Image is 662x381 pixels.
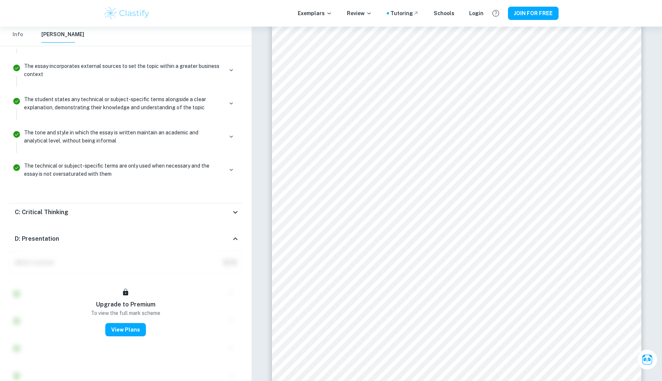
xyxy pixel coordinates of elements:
[12,130,21,139] svg: Correct
[24,162,223,178] p: The technical or subject-specific terms are only used when necessary and the essay is not oversat...
[24,128,223,145] p: The tone and style in which the essay is written maintain an academic and analytical level, witho...
[9,203,243,221] div: C: Critical Thinking
[105,323,146,336] button: View Plans
[489,7,502,20] button: Help and Feedback
[12,97,21,106] svg: Correct
[469,9,484,17] a: Login
[15,234,59,243] h6: D: Presentation
[298,9,332,17] p: Exemplars
[24,62,223,78] p: The essay incorporates external sources to set the topic within a greater business context
[9,227,243,251] div: D: Presentation
[508,7,559,20] button: JOIN FOR FREE
[434,9,454,17] a: Schools
[15,208,68,217] h6: C: Critical Thinking
[390,9,419,17] a: Tutoring
[41,27,84,43] button: [PERSON_NAME]
[9,27,27,43] button: Info
[347,9,372,17] p: Review
[24,95,223,111] p: The student states any technical or subject-specific terms alongside a clear explanation, demonst...
[91,309,160,317] p: To view the full mark scheme
[96,300,156,309] h6: Upgrade to Premium
[12,163,21,172] svg: Correct
[637,349,658,370] button: Ask Clai
[103,6,150,21] img: Clastify logo
[12,63,21,72] svg: Correct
